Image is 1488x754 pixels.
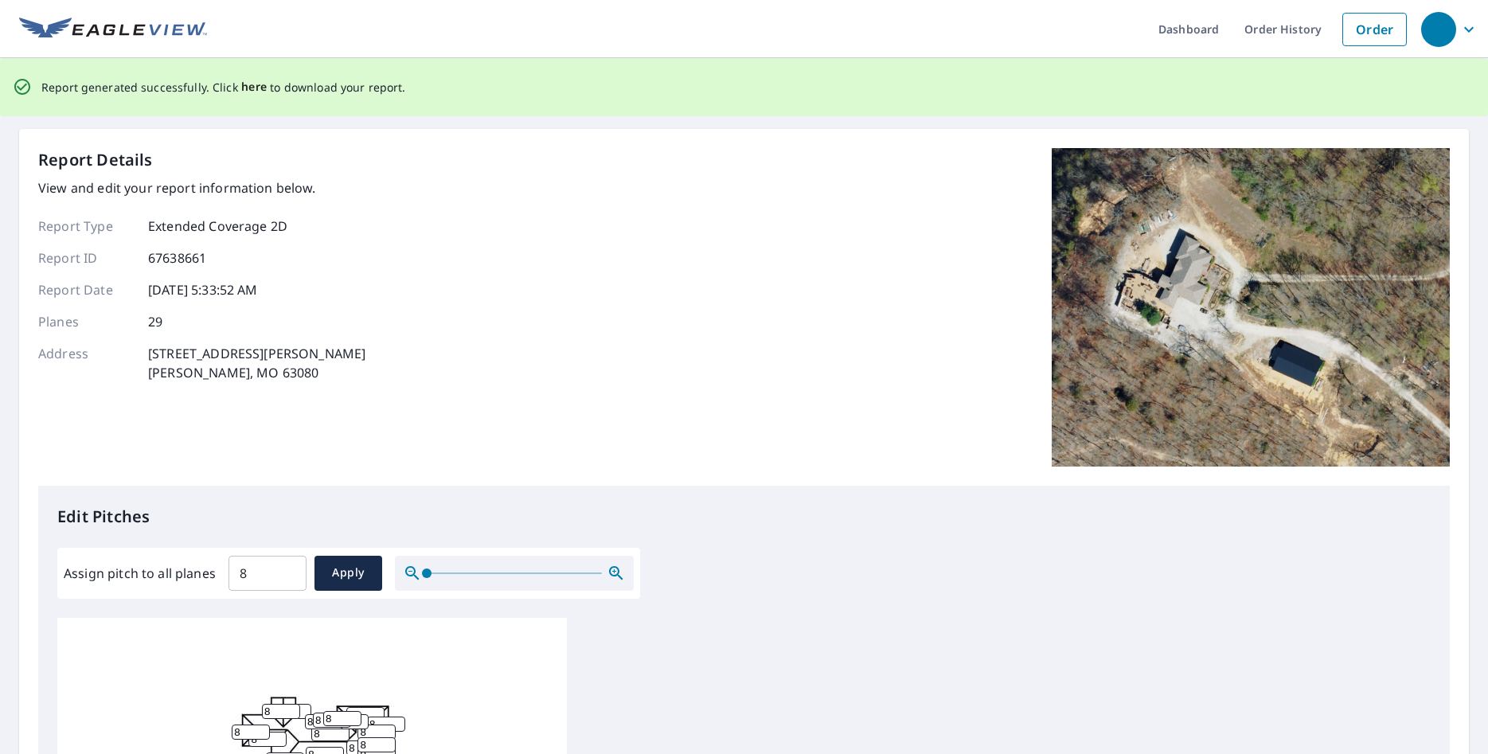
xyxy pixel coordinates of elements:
button: here [241,77,268,97]
p: Extended Coverage 2D [148,217,287,236]
p: Report Date [38,280,134,299]
p: Report Type [38,217,134,236]
p: Planes [38,312,134,331]
span: Apply [327,563,369,583]
label: Assign pitch to all planes [64,564,216,583]
p: Report Details [38,148,153,172]
p: 29 [148,312,162,331]
p: Report generated successfully. Click to download your report. [41,77,406,97]
p: [STREET_ADDRESS][PERSON_NAME] [PERSON_NAME], MO 63080 [148,344,365,382]
p: 67638661 [148,248,206,268]
img: EV Logo [19,18,207,41]
p: Edit Pitches [57,505,1431,529]
button: Apply [314,556,382,591]
p: Address [38,344,134,382]
img: Top image [1052,148,1450,467]
p: Report ID [38,248,134,268]
p: [DATE] 5:33:52 AM [148,280,258,299]
p: View and edit your report information below. [38,178,365,197]
a: Order [1342,13,1407,46]
input: 00.0 [228,551,307,596]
